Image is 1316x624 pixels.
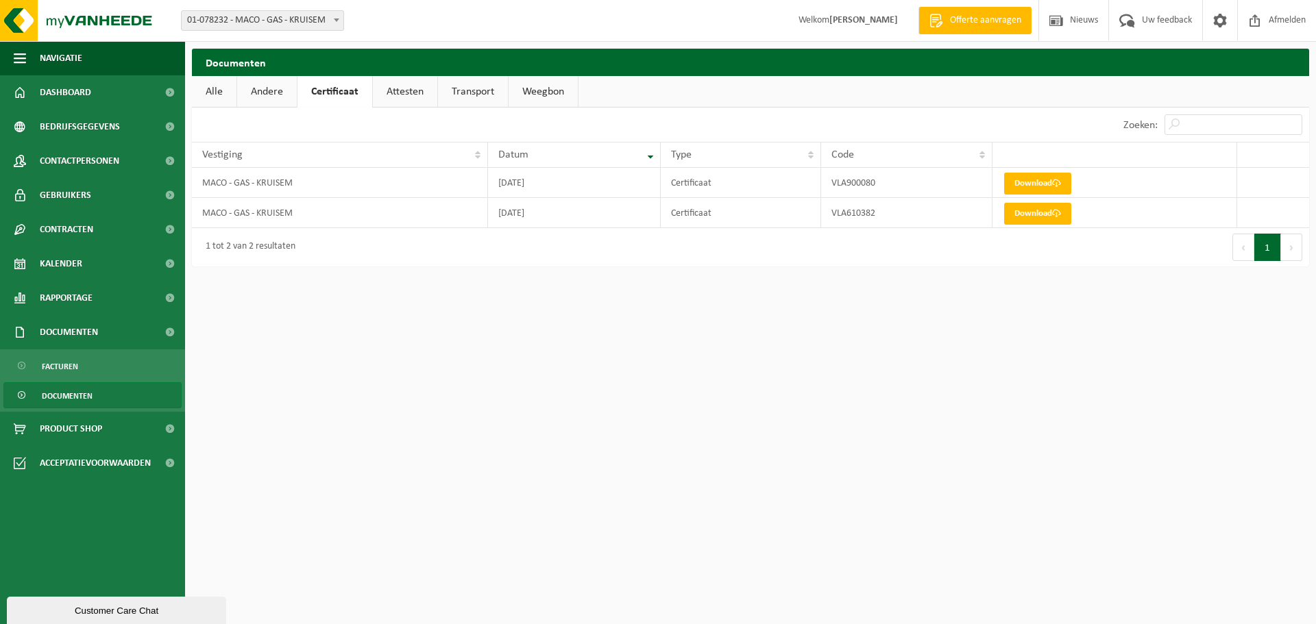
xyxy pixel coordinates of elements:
[42,383,93,409] span: Documenten
[40,75,91,110] span: Dashboard
[1281,234,1302,261] button: Next
[1004,203,1071,225] a: Download
[509,76,578,108] a: Weegbon
[40,110,120,144] span: Bedrijfsgegevens
[182,11,343,30] span: 01-078232 - MACO - GAS - KRUISEM
[1123,120,1158,131] label: Zoeken:
[192,49,1309,75] h2: Documenten
[3,382,182,408] a: Documenten
[821,198,992,228] td: VLA610382
[40,315,98,349] span: Documenten
[40,178,91,212] span: Gebruikers
[671,149,692,160] span: Type
[488,168,661,198] td: [DATE]
[918,7,1032,34] a: Offerte aanvragen
[40,247,82,281] span: Kalender
[498,149,528,160] span: Datum
[661,198,821,228] td: Certificaat
[373,76,437,108] a: Attesten
[40,41,82,75] span: Navigatie
[1004,173,1071,195] a: Download
[40,281,93,315] span: Rapportage
[199,235,295,260] div: 1 tot 2 van 2 resultaten
[3,353,182,379] a: Facturen
[192,168,488,198] td: MACO - GAS - KRUISEM
[40,446,151,480] span: Acceptatievoorwaarden
[661,168,821,198] td: Certificaat
[237,76,297,108] a: Andere
[947,14,1025,27] span: Offerte aanvragen
[181,10,344,31] span: 01-078232 - MACO - GAS - KRUISEM
[42,353,78,379] span: Facturen
[192,198,488,228] td: MACO - GAS - KRUISEM
[821,168,992,198] td: VLA900080
[7,594,229,624] iframe: chat widget
[40,212,93,247] span: Contracten
[40,144,119,178] span: Contactpersonen
[202,149,243,160] span: Vestiging
[831,149,854,160] span: Code
[438,76,508,108] a: Transport
[40,412,102,446] span: Product Shop
[1254,234,1281,261] button: 1
[829,15,898,25] strong: [PERSON_NAME]
[192,76,236,108] a: Alle
[1232,234,1254,261] button: Previous
[297,76,372,108] a: Certificaat
[488,198,661,228] td: [DATE]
